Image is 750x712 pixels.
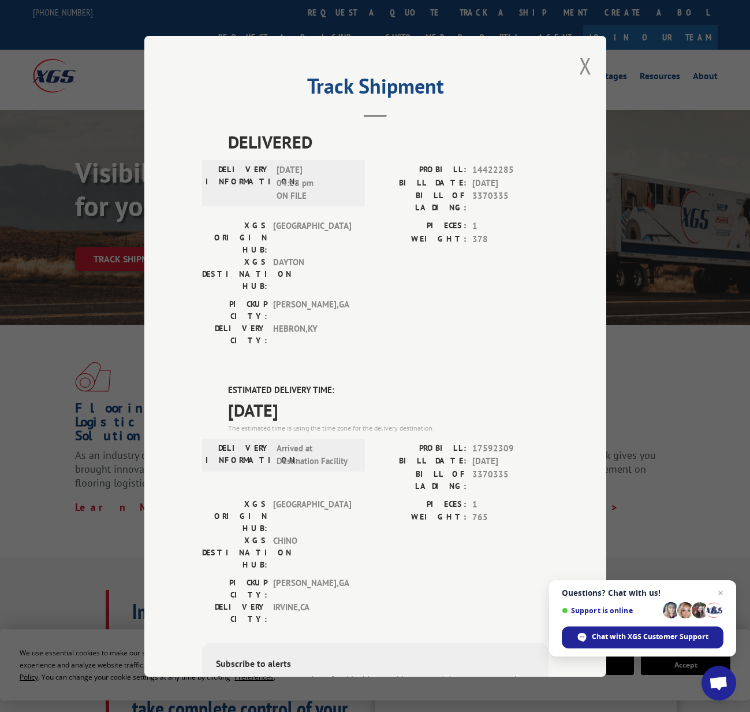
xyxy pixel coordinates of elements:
div: Subscribe to alerts [216,656,535,673]
span: 1 [472,498,548,511]
label: DELIVERY INFORMATION: [206,442,271,468]
label: PIECES: [375,220,467,233]
label: XGS DESTINATION HUB: [202,256,267,292]
span: [DATE] [472,176,548,190]
span: Chat with XGS Customer Support [592,632,708,642]
span: [DATE] [472,455,548,468]
span: DELIVERED [228,129,548,155]
span: Questions? Chat with us! [562,588,723,598]
label: XGS DESTINATION HUB: [202,534,267,570]
span: 17592309 [472,442,548,455]
span: [DATE] 04:28 pm ON FILE [277,164,355,203]
span: Support is online [562,606,659,615]
div: The estimated time is using the time zone for the delivery destination. [228,422,548,433]
label: BILL DATE: [375,176,467,190]
div: Get texted with status updates for this shipment. Message and data rates may apply. Message frequ... [216,673,535,699]
label: WEIGHT: [375,511,467,524]
label: XGS ORIGIN HUB: [202,220,267,256]
label: PIECES: [375,498,467,511]
button: Close modal [579,50,592,81]
label: DELIVERY CITY: [202,322,267,347]
label: DELIVERY INFORMATION: [206,164,271,203]
label: BILL DATE: [375,455,467,468]
a: Open chat [702,666,736,700]
span: [PERSON_NAME] , GA [273,298,351,322]
span: [GEOGRAPHIC_DATA] [273,220,351,256]
span: [DATE] [228,396,548,422]
span: 1 [472,220,548,233]
span: IRVINE , CA [273,600,351,625]
label: PICKUP CITY: [202,576,267,600]
span: DAYTON [273,256,351,292]
span: CHINO [273,534,351,570]
span: 3370335 [472,190,548,214]
span: 14422285 [472,164,548,177]
label: BILL OF LADING: [375,468,467,492]
span: Arrived at Destination Facility [277,442,355,468]
label: PICKUP CITY: [202,298,267,322]
span: 3370335 [472,468,548,492]
label: PROBILL: [375,442,467,455]
span: 378 [472,232,548,246]
label: BILL OF LADING: [375,190,467,214]
label: PROBILL: [375,164,467,177]
label: ESTIMATED DELIVERY TIME: [228,384,548,397]
h2: Track Shipment [202,78,548,100]
label: XGS ORIGIN HUB: [202,498,267,534]
label: DELIVERY CITY: [202,600,267,625]
span: HEBRON , KY [273,322,351,347]
span: 765 [472,511,548,524]
span: [PERSON_NAME] , GA [273,576,351,600]
label: WEIGHT: [375,232,467,246]
span: Chat with XGS Customer Support [562,626,723,648]
span: [GEOGRAPHIC_DATA] [273,498,351,534]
